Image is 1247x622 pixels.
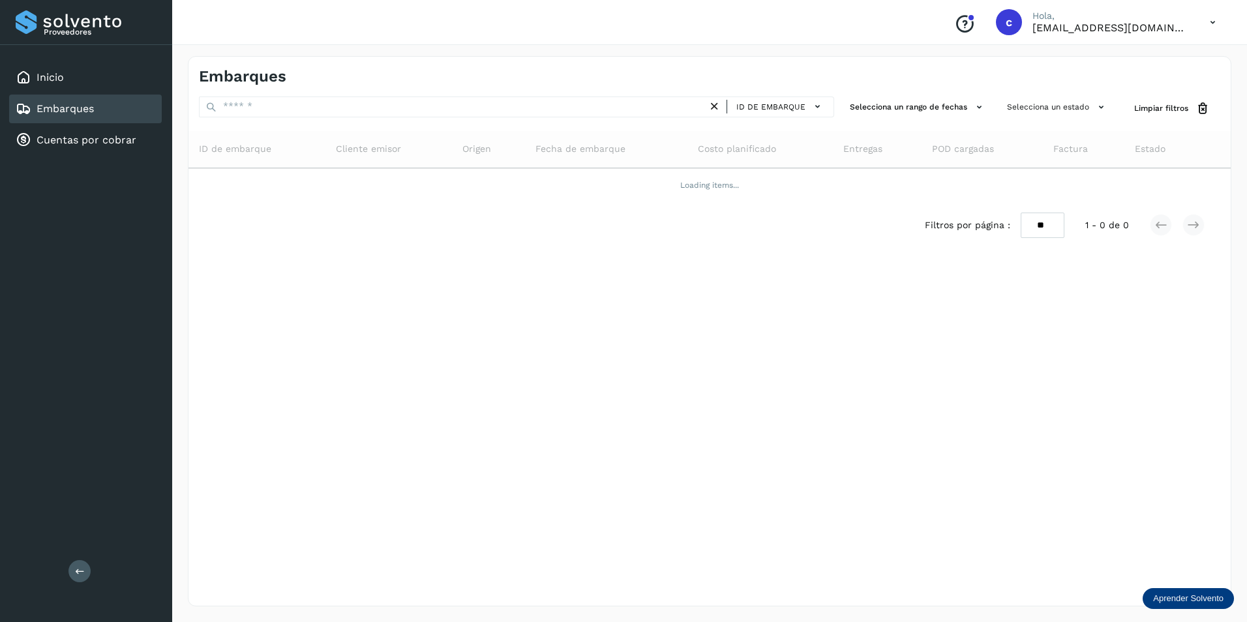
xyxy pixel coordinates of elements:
a: Cuentas por cobrar [37,134,136,146]
button: ID de embarque [732,97,828,116]
span: Filtros por página : [925,218,1010,232]
h4: Embarques [199,67,286,86]
button: Selecciona un estado [1002,96,1113,118]
p: cuentasxcobrar@readysolutions.com.mx [1032,22,1189,34]
div: Inicio [9,63,162,92]
span: Factura [1053,142,1088,156]
p: Aprender Solvento [1153,593,1224,604]
span: Estado [1135,142,1165,156]
div: Cuentas por cobrar [9,126,162,155]
button: Limpiar filtros [1124,96,1220,121]
a: Embarques [37,102,94,115]
span: Fecha de embarque [535,142,625,156]
span: POD cargadas [932,142,994,156]
a: Inicio [37,71,64,83]
span: Cliente emisor [336,142,401,156]
p: Proveedores [44,27,157,37]
p: Hola, [1032,10,1189,22]
span: ID de embarque [199,142,271,156]
div: Embarques [9,95,162,123]
td: Loading items... [188,168,1231,202]
button: Selecciona un rango de fechas [845,96,991,118]
span: Entregas [843,142,882,156]
div: Aprender Solvento [1143,588,1234,609]
span: Origen [462,142,491,156]
span: Limpiar filtros [1134,102,1188,114]
span: Costo planificado [698,142,776,156]
span: ID de embarque [736,101,805,113]
span: 1 - 0 de 0 [1085,218,1129,232]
